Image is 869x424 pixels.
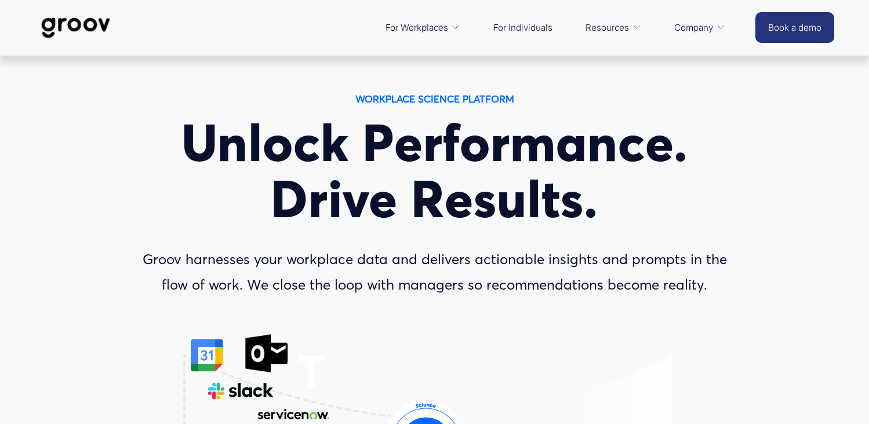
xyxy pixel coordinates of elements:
img: Groov | Workplace Science Platform | Unlock Performance | Drive Results [35,9,117,47]
h1: Unlock Performance. Drive Results. [136,115,734,227]
span: Company [674,20,713,35]
span: For Workplaces [386,20,448,35]
p: Groov harnesses your workplace data and delivers actionable insights and prompts in the flow of w... [136,247,734,297]
a: folder dropdown [380,14,466,41]
a: folder dropdown [668,14,731,41]
strong: WORKPLACE SCIENCE PLATFORM [355,93,514,105]
span: Resources [586,20,629,35]
a: folder dropdown [580,14,647,41]
a: Book a demo [755,12,834,43]
a: For Individuals [488,14,558,41]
